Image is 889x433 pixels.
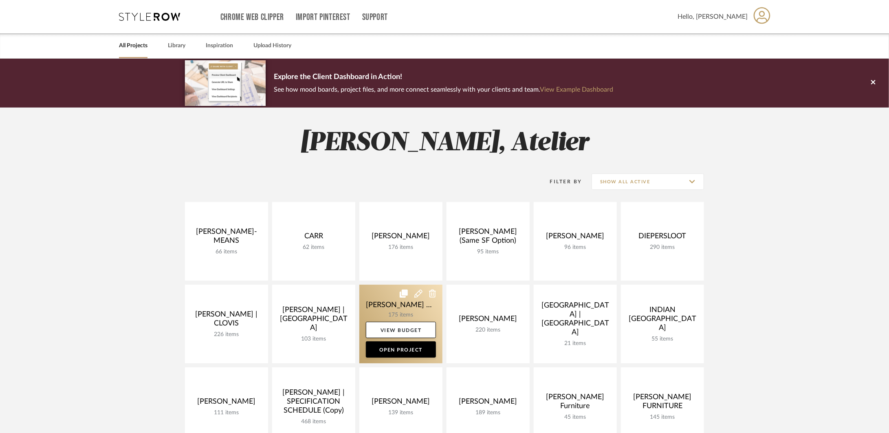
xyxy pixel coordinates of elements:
span: Hello, [PERSON_NAME] [678,12,748,22]
a: Chrome Web Clipper [220,14,284,21]
div: [PERSON_NAME] [191,397,262,409]
div: [PERSON_NAME] [540,232,610,244]
div: [PERSON_NAME] [453,397,523,409]
div: 226 items [191,331,262,338]
div: [PERSON_NAME] | CLOVIS [191,310,262,331]
div: 220 items [453,327,523,334]
div: CARR [279,232,349,244]
a: View Budget [366,322,436,338]
div: Filter By [539,178,582,186]
div: [PERSON_NAME] FURNITURE [627,393,698,414]
div: [PERSON_NAME] [453,314,523,327]
div: 111 items [191,409,262,416]
div: [PERSON_NAME]-MEANS [191,227,262,248]
div: 95 items [453,248,523,255]
div: [PERSON_NAME] [366,397,436,409]
div: 468 items [279,418,349,425]
div: 145 items [627,414,698,421]
a: All Projects [119,40,147,51]
h2: [PERSON_NAME], Atelier [151,128,738,158]
div: 21 items [540,340,610,347]
a: Upload History [253,40,291,51]
div: 290 items [627,244,698,251]
img: d5d033c5-7b12-40c2-a960-1ecee1989c38.png [185,60,266,106]
div: 103 items [279,336,349,343]
a: Support [362,14,388,21]
div: 139 items [366,409,436,416]
div: [PERSON_NAME] Furniture [540,393,610,414]
div: DIEPERSLOOT [627,232,698,244]
div: 66 items [191,248,262,255]
div: 189 items [453,409,523,416]
div: 96 items [540,244,610,251]
p: Explore the Client Dashboard in Action! [274,71,613,84]
div: 45 items [540,414,610,421]
a: View Example Dashboard [540,86,613,93]
div: [PERSON_NAME] | SPECIFICATION SCHEDULE (Copy) [279,388,349,418]
a: Inspiration [206,40,233,51]
a: Library [168,40,185,51]
div: [PERSON_NAME] (Same SF Option) [453,227,523,248]
p: See how mood boards, project files, and more connect seamlessly with your clients and team. [274,84,613,95]
div: [PERSON_NAME] [366,232,436,244]
div: [GEOGRAPHIC_DATA] | [GEOGRAPHIC_DATA] [540,301,610,340]
a: Open Project [366,341,436,358]
div: [PERSON_NAME] | [GEOGRAPHIC_DATA] [279,306,349,336]
a: Import Pinterest [296,14,350,21]
div: INDIAN [GEOGRAPHIC_DATA] [627,306,698,336]
div: 176 items [366,244,436,251]
div: 55 items [627,336,698,343]
div: 62 items [279,244,349,251]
